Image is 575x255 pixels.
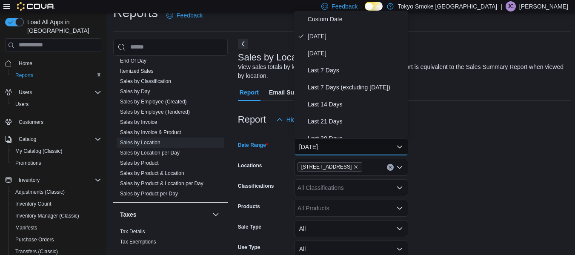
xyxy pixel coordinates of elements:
div: Select listbox [294,11,408,138]
button: Inventory Count [9,198,105,210]
button: Users [15,87,35,97]
a: Customers [15,117,47,127]
p: [PERSON_NAME] [519,1,568,11]
a: Sales by Product per Day [120,191,178,197]
h3: Sales by Location [238,52,312,63]
span: Promotions [12,158,101,168]
span: Sales by Product per Day [120,190,178,197]
a: End Of Day [120,58,146,64]
span: [DATE] [308,31,405,41]
span: Sales by Invoice [120,119,157,126]
span: Last 7 Days (excluding [DATE]) [308,82,405,92]
span: Home [19,60,32,67]
a: Sales by Location [120,140,160,146]
span: Customers [19,119,43,126]
span: Inventory [15,175,101,185]
span: Hide Parameters [286,115,331,124]
span: Inventory Count [12,199,101,209]
button: Reports [9,69,105,81]
a: Sales by Day [120,89,150,95]
button: Open list of options [396,205,403,212]
span: Feedback [332,2,358,11]
a: Tax Exemptions [120,239,156,245]
span: Sales by Product & Location [120,170,184,177]
button: Users [2,86,105,98]
span: Feedback [177,11,203,20]
label: Locations [238,162,262,169]
span: Reports [12,70,101,80]
img: Cova [17,2,55,11]
span: Purchase Orders [15,236,54,243]
a: Sales by Classification [120,78,171,84]
a: Home [15,58,36,69]
button: Remove 11795 Bramalea Rd from selection in this group [353,164,358,169]
button: Next [238,39,248,49]
a: Adjustments (Classic) [12,187,68,197]
a: Feedback [163,7,206,24]
span: Catalog [15,134,101,144]
span: Tax Details [120,228,145,235]
button: Catalog [2,133,105,145]
span: Last 14 Days [308,99,405,109]
h3: Report [238,115,266,125]
a: Tax Details [120,229,145,235]
button: Open list of options [396,164,403,171]
span: Home [15,58,101,69]
span: Inventory Manager (Classic) [15,212,79,219]
button: Purchase Orders [9,234,105,246]
span: Adjustments (Classic) [12,187,101,197]
span: My Catalog (Classic) [15,148,63,155]
button: Home [2,57,105,69]
p: Tokyo Smoke [GEOGRAPHIC_DATA] [398,1,498,11]
input: Dark Mode [365,2,383,11]
span: Users [15,101,29,108]
button: Taxes [120,210,209,219]
span: [DATE] [308,48,405,58]
label: Use Type [238,244,260,251]
a: Reports [12,70,37,80]
span: Adjustments (Classic) [15,189,65,195]
label: Classifications [238,183,274,189]
button: Inventory [15,175,43,185]
span: Promotions [15,160,41,166]
button: Users [9,98,105,110]
button: Hide Parameters [273,111,335,128]
a: Purchase Orders [12,235,57,245]
button: Adjustments (Classic) [9,186,105,198]
span: Customers [15,116,101,127]
span: Load All Apps in [GEOGRAPHIC_DATA] [24,18,101,35]
a: Users [12,99,32,109]
button: Taxes [211,209,221,220]
span: Inventory [19,177,40,183]
span: Manifests [15,224,37,231]
span: Sales by Day [120,88,150,95]
button: Inventory Manager (Classic) [9,210,105,222]
span: Last 7 Days [308,65,405,75]
button: Catalog [15,134,40,144]
a: Sales by Invoice [120,119,157,125]
span: Itemized Sales [120,68,154,74]
span: Sales by Invoice & Product [120,129,181,136]
label: Sale Type [238,223,261,230]
span: Report [240,84,259,101]
span: Email Subscription [269,84,323,101]
span: My Catalog (Classic) [12,146,101,156]
span: Sales by Classification [120,78,171,85]
span: Sales by Product & Location per Day [120,180,203,187]
a: My Catalog (Classic) [12,146,66,156]
a: Sales by Employee (Tendered) [120,109,190,115]
a: Sales by Location per Day [120,150,180,156]
span: Users [19,89,32,96]
button: All [294,220,408,237]
p: | [501,1,502,11]
div: Jordan Cooper [506,1,516,11]
button: Manifests [9,222,105,234]
span: JC [508,1,514,11]
div: Sales [113,56,228,202]
span: Transfers (Classic) [15,248,58,255]
div: View sales totals by location for a specified date range. This report is equivalent to the Sales ... [238,63,567,80]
